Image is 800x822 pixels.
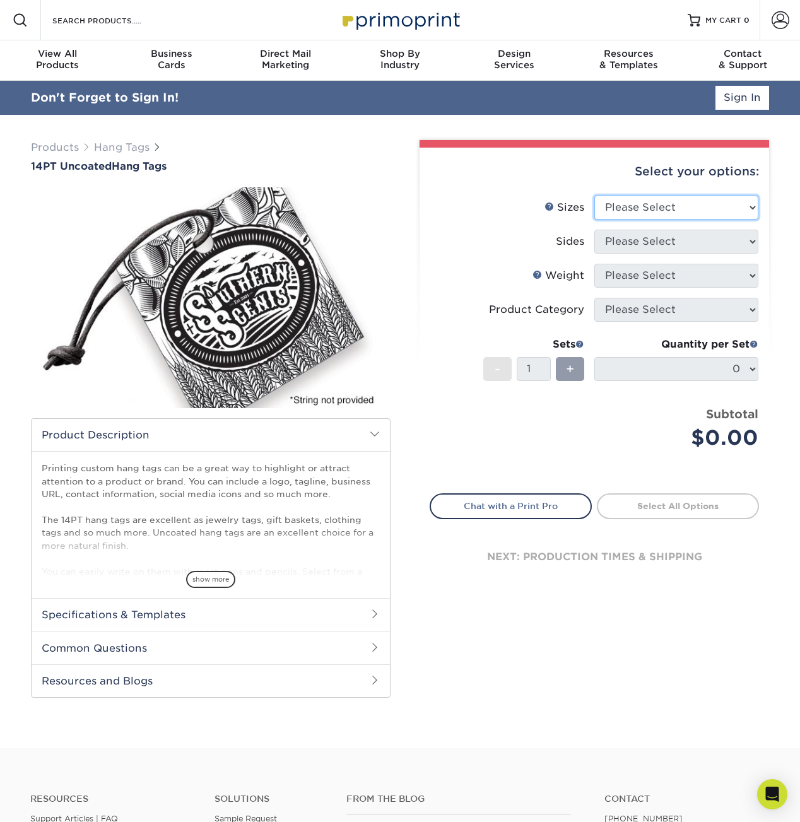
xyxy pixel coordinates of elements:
div: next: production times & shipping [430,519,759,595]
span: 0 [744,16,750,25]
img: 14PT Uncoated 01 [31,178,391,418]
span: 14PT Uncoated [31,160,112,172]
span: - [495,360,500,379]
div: Quantity per Set [594,337,758,352]
div: Sides [556,234,584,249]
span: Direct Mail [228,48,343,59]
h1: Hang Tags [31,160,391,172]
div: & Templates [572,48,686,71]
h2: Specifications & Templates [32,598,390,631]
span: show more [186,571,235,588]
div: Don't Forget to Sign In! [31,89,179,107]
div: Services [457,48,572,71]
h4: Resources [30,794,196,804]
a: DesignServices [457,40,572,81]
a: 14PT UncoatedHang Tags [31,160,391,172]
a: Chat with a Print Pro [430,493,592,519]
h4: Solutions [215,794,327,804]
iframe: Google Customer Reviews [3,784,107,818]
a: Products [31,141,79,153]
p: Printing custom hang tags can be a great way to highlight or attract attention to a product or br... [42,462,380,616]
div: Marketing [228,48,343,71]
a: Resources& Templates [572,40,686,81]
a: Contact [604,794,770,804]
h2: Resources and Blogs [32,664,390,697]
span: Resources [572,48,686,59]
h2: Product Description [32,419,390,451]
span: Design [457,48,572,59]
div: Product Category [489,302,584,317]
input: SEARCH PRODUCTS..... [51,13,174,28]
div: Weight [532,268,584,283]
img: Primoprint [337,6,463,33]
h2: Common Questions [32,631,390,664]
div: Sizes [544,200,584,215]
h4: From the Blog [346,794,570,804]
div: & Support [686,48,800,71]
span: Shop By [343,48,457,59]
span: + [566,360,574,379]
a: Contact& Support [686,40,800,81]
strong: Subtotal [706,407,758,421]
a: Shop ByIndustry [343,40,457,81]
div: $0.00 [604,423,758,453]
a: Direct MailMarketing [228,40,343,81]
span: Business [114,48,228,59]
span: MY CART [705,15,741,26]
a: Select All Options [597,493,759,519]
div: Open Intercom Messenger [757,779,787,809]
a: BusinessCards [114,40,228,81]
div: Sets [483,337,584,352]
a: Hang Tags [94,141,150,153]
a: Sign In [715,86,769,110]
div: Cards [114,48,228,71]
span: Contact [686,48,800,59]
div: Select your options: [430,148,759,196]
div: Industry [343,48,457,71]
